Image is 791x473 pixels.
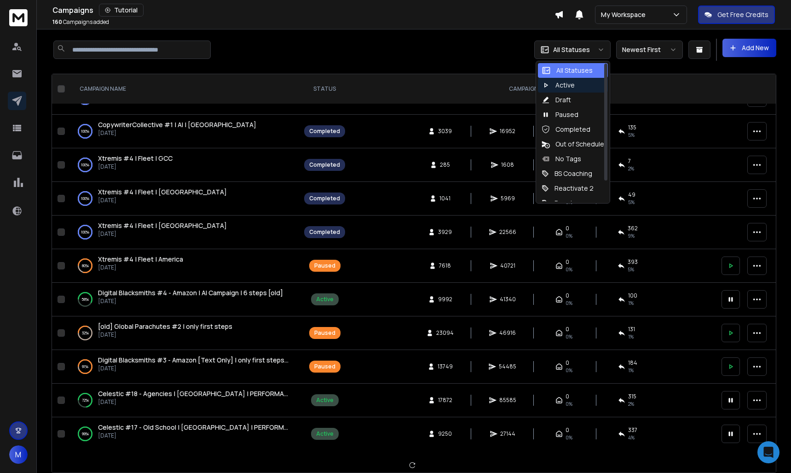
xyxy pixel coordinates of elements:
td: 58%Digital Blacksmiths #4 - Amazon | AI Campaign | 6 steps [old][DATE] [69,283,299,316]
span: 41340 [500,296,516,303]
span: 3929 [438,228,452,236]
p: [DATE] [98,298,283,305]
td: 100%CopywriterCollective #1 | AI | [GEOGRAPHIC_DATA][DATE] [69,115,299,148]
p: [DATE] [98,432,289,439]
a: [old] Global Parachutes #2 | only first steps [98,322,232,331]
span: 5 % [628,199,635,206]
a: CopywriterCollective #1 | AI | [GEOGRAPHIC_DATA] [98,120,256,129]
span: 22566 [499,228,516,236]
span: 27144 [500,430,515,438]
span: 1 % [628,367,634,374]
a: Celestic #17 - Old School | [GEOGRAPHIC_DATA] | PERFORMANCE | AI CAMPAIGN [98,423,289,432]
span: 100 [628,292,637,299]
td: 91%Digital Blacksmiths #3 - Amazon [Text Only] | only first steps [old][DATE] [69,350,299,384]
span: 184 [628,359,637,367]
span: 5969 [501,195,515,202]
span: 1041 [439,195,450,202]
span: 0% [566,266,572,273]
button: Newest First [616,41,683,59]
p: [DATE] [98,331,232,339]
span: 1 % [628,299,634,307]
p: [DATE] [98,365,289,372]
p: All Statuses [553,45,590,54]
p: 99 % [82,429,89,438]
span: 0 [566,326,569,333]
div: Paused [314,363,335,370]
p: 100 % [81,160,89,169]
div: All Statuses [542,66,593,75]
td: 32%[old] Global Parachutes #2 | only first steps[DATE] [69,316,299,350]
p: [DATE] [98,197,227,204]
button: Get Free Credits [698,6,775,24]
span: 0% [566,367,572,374]
span: 7 [628,158,631,165]
p: [DATE] [98,264,183,271]
div: Open Intercom Messenger [757,441,779,463]
span: 0 [566,393,569,400]
span: 362 [628,225,638,232]
span: 54485 [499,363,516,370]
span: 0 [566,359,569,367]
span: 0% [566,400,572,408]
p: 100 % [81,194,89,203]
span: 131 [628,326,635,333]
div: Paused [314,262,335,269]
th: CAMPAIGN NAME [69,74,299,104]
span: 23094 [436,329,454,337]
span: 7618 [439,262,451,269]
span: 0% [566,333,572,340]
div: Campaigns [52,4,554,17]
span: 9992 [438,296,452,303]
span: 49 [628,191,635,199]
div: Active [316,430,334,438]
span: 17872 [438,397,452,404]
div: React [542,199,573,208]
span: 5 % [628,131,635,139]
span: Xtremis #4 | Fleet | America [98,255,183,263]
div: Out of Schedule [542,140,604,149]
div: Paused [314,329,335,337]
span: 393 [628,258,638,266]
span: 0% [566,232,572,239]
div: Completed [309,128,340,135]
div: Reactivate 2 [542,184,594,193]
div: Active [316,296,334,303]
p: 80 % [82,261,89,270]
span: 2 % [628,400,634,408]
a: Digital Blacksmiths #3 - Amazon [Text Only] | only first steps [old] [98,356,289,365]
div: Active [542,81,575,90]
span: Xtremis #4 | Fleet | GCC [98,154,173,163]
p: 91 % [82,362,88,371]
span: Xtremis #4 | Fleet | [GEOGRAPHIC_DATA] [98,187,227,196]
td: 100%Xtremis #4 | Fleet | [GEOGRAPHIC_DATA][DATE] [69,216,299,249]
span: 160 [52,18,62,26]
button: Add New [722,39,776,57]
span: 16952 [500,128,515,135]
span: 0 [566,225,569,232]
span: 285 [440,161,450,169]
th: CAMPAIGN STATS [351,74,716,104]
span: Xtremis #4 | Fleet | [GEOGRAPHIC_DATA] [98,221,227,230]
th: STATUS [299,74,351,104]
p: Get Free Credits [717,10,768,19]
span: 315 [628,393,636,400]
p: 32 % [82,328,89,338]
span: 0% [566,434,572,441]
span: 13749 [438,363,453,370]
td: 100%Xtremis #4 | Fleet | [GEOGRAPHIC_DATA][DATE] [69,182,299,216]
p: [DATE] [98,129,256,137]
div: No Tags [542,154,581,164]
span: 0% [566,299,572,307]
div: Completed [309,195,340,202]
p: [DATE] [98,230,227,238]
td: 80%Xtremis #4 | Fleet | America[DATE] [69,249,299,283]
p: [DATE] [98,163,173,170]
a: Xtremis #4 | Fleet | America [98,255,183,264]
button: M [9,445,28,464]
span: 3039 [438,128,452,135]
p: 72 % [82,396,89,405]
a: Xtremis #4 | Fleet | GCC [98,154,173,163]
span: 1608 [501,161,514,169]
